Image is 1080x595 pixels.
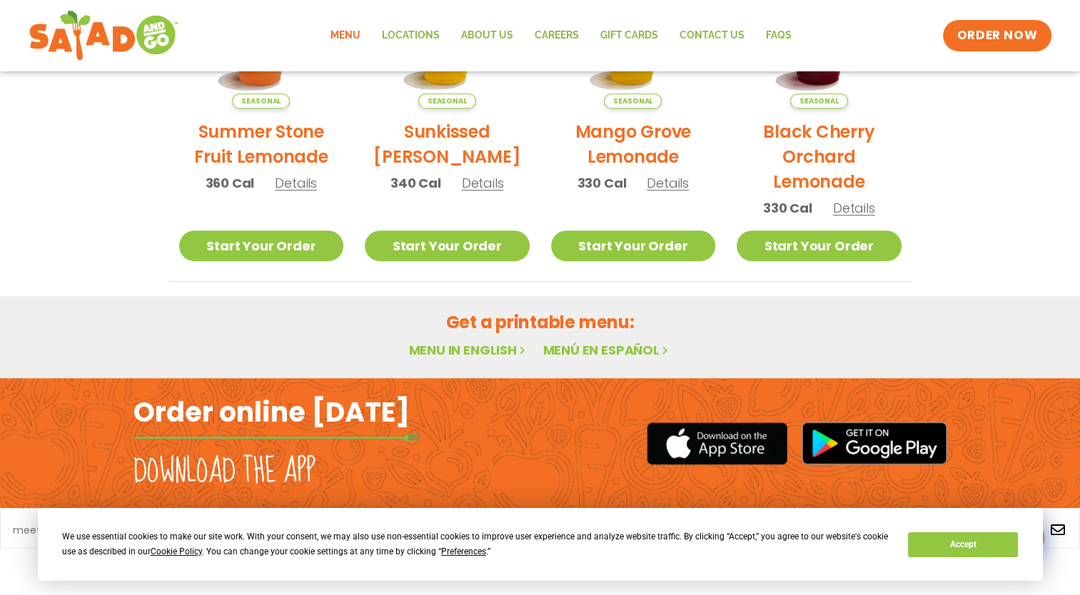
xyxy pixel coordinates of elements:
[13,525,148,535] a: meet chef [PERSON_NAME]
[38,508,1043,581] div: Cookie Consent Prompt
[790,93,848,108] span: Seasonal
[232,93,290,108] span: Seasonal
[179,230,344,261] a: Start Your Order
[551,230,716,261] a: Start Your Order
[802,422,947,464] img: google_play
[542,341,671,359] a: Menú en español
[408,341,528,359] a: Menu in English
[551,119,716,169] h2: Mango Grove Lemonade
[418,93,476,108] span: Seasonal
[371,19,450,52] a: Locations
[133,434,419,442] img: fork
[206,173,255,193] span: 360 Cal
[450,19,524,52] a: About Us
[320,19,802,52] nav: Menu
[365,119,530,169] h2: Sunkissed [PERSON_NAME]
[577,173,627,193] span: 330 Cal
[647,174,689,192] span: Details
[320,19,371,52] a: Menu
[590,19,669,52] a: GIFT CARDS
[957,27,1037,44] span: ORDER NOW
[133,395,410,429] h2: Order online [DATE]
[524,19,590,52] a: Careers
[62,529,891,559] div: We use essential cookies to make our site work. With your consent, we may also use non-essential ...
[669,19,755,52] a: Contact Us
[275,174,317,192] span: Details
[179,119,344,169] h2: Summer Stone Fruit Lemonade
[833,199,875,217] span: Details
[943,20,1051,51] a: ORDER NOW
[133,452,316,492] h2: Download the app
[647,420,787,467] img: appstore
[365,230,530,261] a: Start Your Order
[604,93,662,108] span: Seasonal
[151,546,202,556] span: Cookie Policy
[755,19,802,52] a: FAQs
[168,310,912,335] h2: Get a printable menu:
[29,7,179,64] img: new-SAG-logo-768×292
[763,198,812,218] span: 330 Cal
[908,532,1018,557] button: Accept
[390,173,441,193] span: 340 Cal
[737,230,902,261] a: Start Your Order
[737,119,902,194] h2: Black Cherry Orchard Lemonade
[441,546,486,556] span: Preferences
[462,174,504,192] span: Details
